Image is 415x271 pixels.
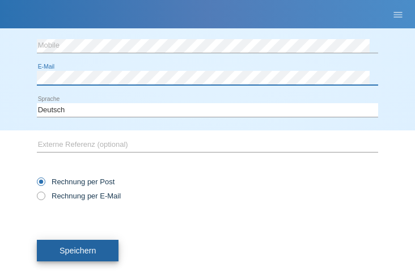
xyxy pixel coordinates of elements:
[392,9,404,20] i: menu
[37,177,115,186] label: Rechnung per Post
[37,192,44,206] input: Rechnung per E-Mail
[37,240,118,261] button: Speichern
[60,246,96,255] span: Speichern
[37,192,121,200] label: Rechnung per E-Mail
[387,11,409,18] a: menu
[37,177,44,192] input: Rechnung per Post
